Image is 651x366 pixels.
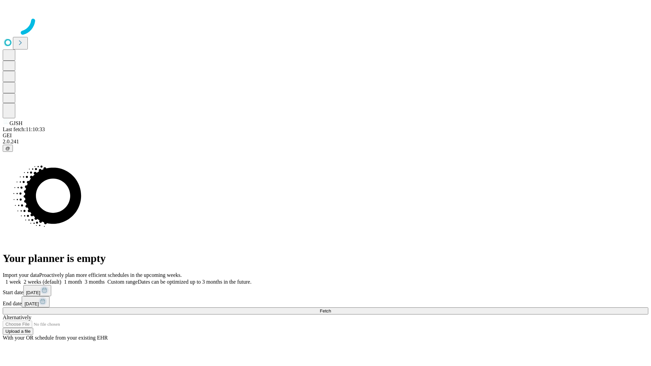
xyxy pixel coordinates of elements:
[3,139,648,145] div: 2.0.241
[85,279,105,285] span: 3 months
[3,314,31,320] span: Alternatively
[5,279,21,285] span: 1 week
[3,145,13,152] button: @
[24,279,61,285] span: 2 weeks (default)
[3,126,45,132] span: Last fetch: 11:10:33
[3,296,648,307] div: End date
[3,285,648,296] div: Start date
[3,307,648,314] button: Fetch
[3,133,648,139] div: GEI
[64,279,82,285] span: 1 month
[320,308,331,313] span: Fetch
[26,290,40,295] span: [DATE]
[22,296,50,307] button: [DATE]
[5,146,10,151] span: @
[39,272,182,278] span: Proactively plan more efficient schedules in the upcoming weeks.
[3,335,108,341] span: With your OR schedule from your existing EHR
[3,328,33,335] button: Upload a file
[3,272,39,278] span: Import your data
[3,252,648,265] h1: Your planner is empty
[24,301,39,306] span: [DATE]
[9,120,22,126] span: GJSH
[138,279,251,285] span: Dates can be optimized up to 3 months in the future.
[23,285,51,296] button: [DATE]
[107,279,138,285] span: Custom range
